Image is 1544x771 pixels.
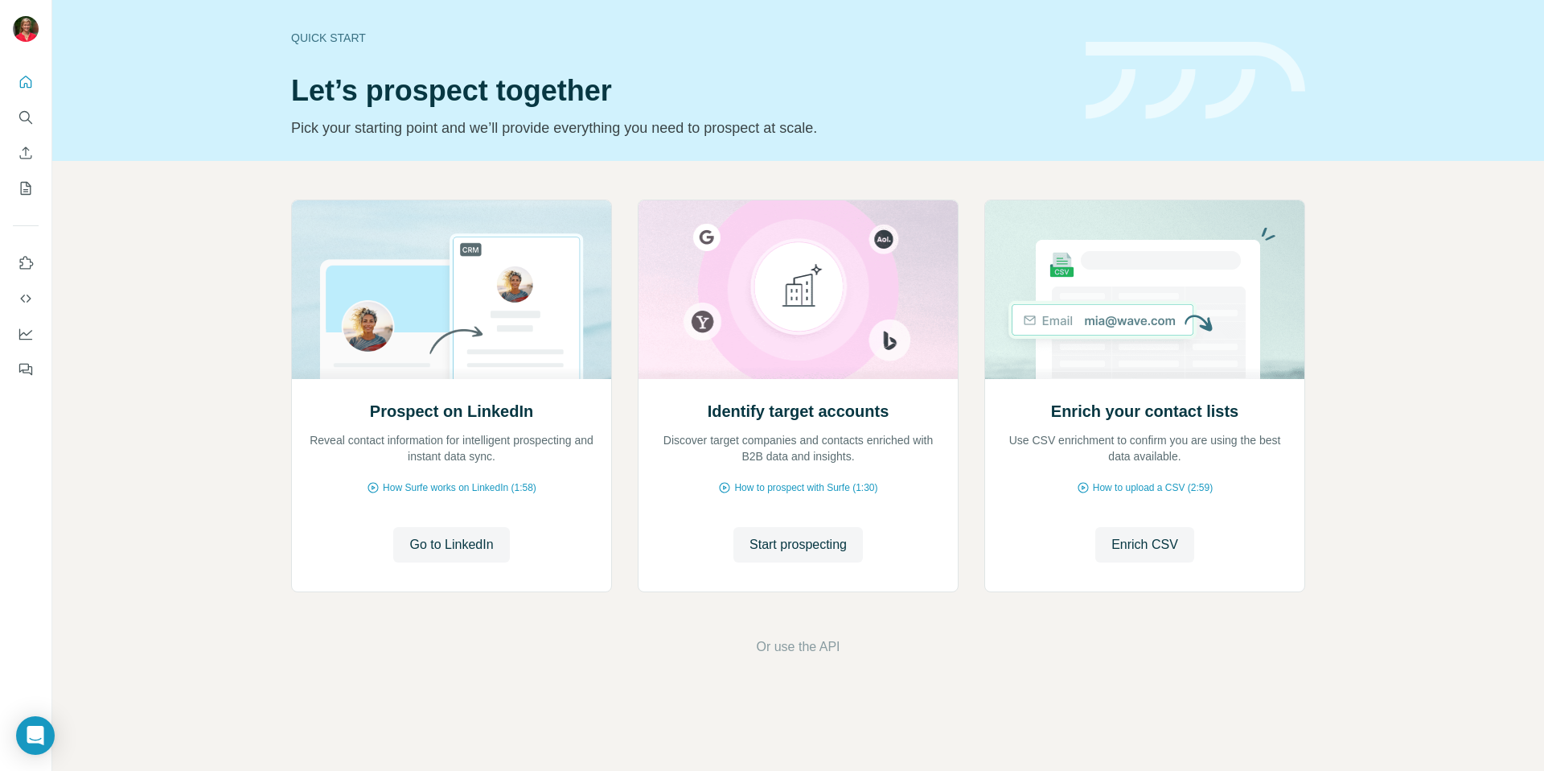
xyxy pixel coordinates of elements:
[655,432,942,464] p: Discover target companies and contacts enriched with B2B data and insights.
[1095,527,1194,563] button: Enrich CSV
[984,200,1305,379] img: Enrich your contact lists
[13,355,39,384] button: Feedback
[370,400,533,423] h2: Prospect on LinkedIn
[291,200,612,379] img: Prospect on LinkedIn
[393,527,509,563] button: Go to LinkedIn
[291,75,1066,107] h1: Let’s prospect together
[291,30,1066,46] div: Quick start
[13,174,39,203] button: My lists
[16,716,55,755] div: Open Intercom Messenger
[1111,535,1178,555] span: Enrich CSV
[13,68,39,97] button: Quick start
[308,432,595,464] p: Reveal contact information for intelligent prospecting and instant data sync.
[291,117,1066,139] p: Pick your starting point and we’ll provide everything you need to prospect at scale.
[13,16,39,42] img: Avatar
[1086,42,1305,120] img: banner
[1051,400,1238,423] h2: Enrich your contact lists
[1093,480,1213,495] span: How to upload a CSV (2:59)
[13,249,39,278] button: Use Surfe on LinkedIn
[733,527,863,563] button: Start prospecting
[1001,432,1288,464] p: Use CSV enrichment to confirm you are using the best data available.
[756,637,840,657] button: Or use the API
[708,400,889,423] h2: Identify target accounts
[383,480,536,495] span: How Surfe works on LinkedIn (1:58)
[13,284,39,313] button: Use Surfe API
[734,480,877,495] span: How to prospect with Surfe (1:30)
[409,535,493,555] span: Go to LinkedIn
[13,103,39,132] button: Search
[13,138,39,167] button: Enrich CSV
[638,200,959,379] img: Identify target accounts
[749,535,847,555] span: Start prospecting
[13,320,39,348] button: Dashboard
